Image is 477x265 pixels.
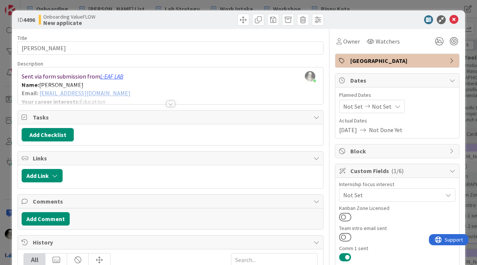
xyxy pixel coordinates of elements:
span: Tasks [33,113,310,122]
div: Kanban Zone Licensed [339,205,455,211]
div: Team intro email sent [339,226,455,231]
span: Sent via form submission from [22,73,100,80]
span: Owner [343,37,360,46]
span: Not Done Yet [369,125,402,134]
span: Not Set [372,102,392,111]
div: Internship focus interest [339,182,455,187]
span: ID [18,15,35,24]
span: Support [16,1,34,10]
span: Onboarding ValueFLOW [43,14,95,20]
span: [GEOGRAPHIC_DATA] [350,56,446,65]
span: ( 1/6 ) [391,167,404,175]
input: type card name here... [18,41,323,55]
span: Not Set [343,102,363,111]
span: Dates [350,76,446,85]
button: Add Link [22,169,63,182]
button: Add Checklist [22,128,74,141]
div: Comm 1 sent [339,246,455,251]
a: L-EAF LAB [100,73,123,80]
span: Actual Dates [339,117,455,125]
span: Custom Fields [350,166,446,175]
img: 5slRnFBaanOLW26e9PW3UnY7xOjyexml.jpeg [305,71,315,82]
b: New applicate [43,20,95,26]
span: [PERSON_NAME] [39,81,83,89]
b: 4496 [23,16,35,23]
span: Comments [33,197,310,206]
span: Watchers [376,37,400,46]
strong: Name: [22,81,39,89]
span: Planned Dates [339,91,455,99]
button: Add Comment [22,212,70,226]
span: Block [350,147,446,156]
span: Not Set [343,191,442,199]
label: Title [18,35,27,41]
span: [DATE] [339,125,357,134]
span: Links [33,154,310,163]
span: Description [18,60,43,67]
span: History [33,238,310,247]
